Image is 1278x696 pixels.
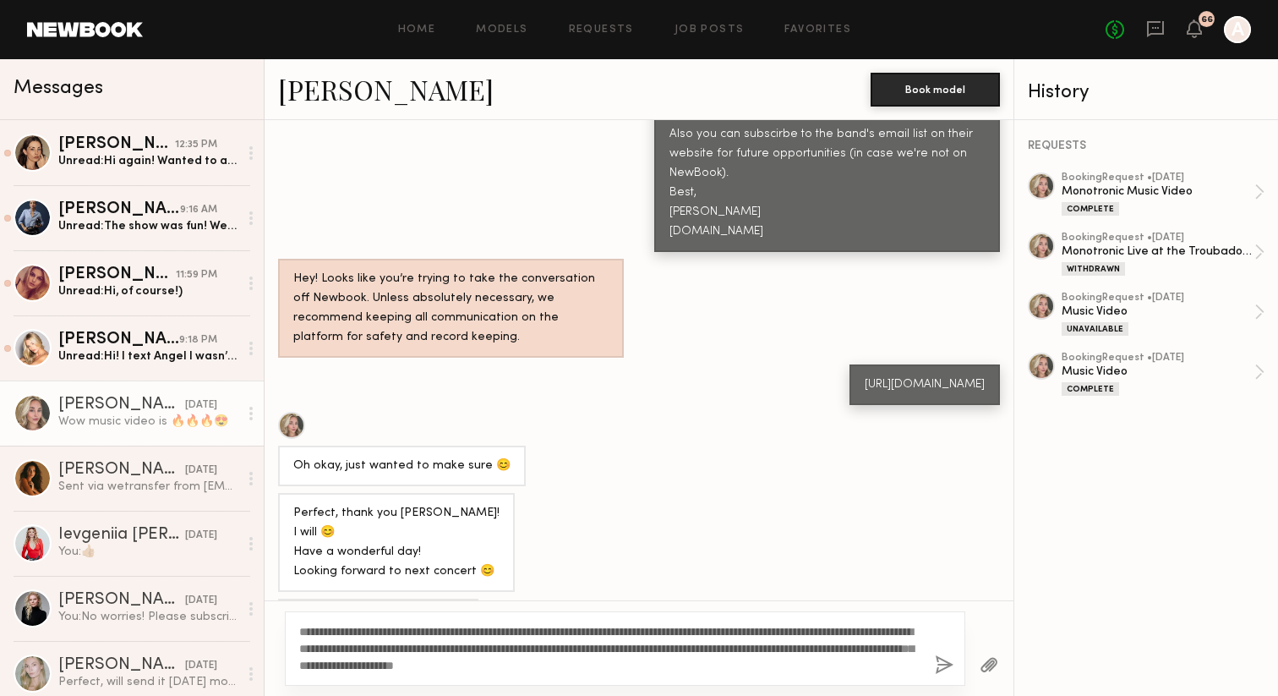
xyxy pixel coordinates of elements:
[58,153,238,169] div: Unread: Hi again! Wanted to ask how payment was working this go-around, I didn’t get a proper job...
[1062,304,1254,320] div: Music Video
[1062,202,1119,216] div: Complete
[1028,83,1264,102] div: History
[1062,322,1128,336] div: Unavailable
[58,592,185,609] div: [PERSON_NAME]
[293,457,511,476] div: Oh okay, just wanted to make sure 😊
[569,25,634,36] a: Requests
[179,332,217,348] div: 9:18 PM
[1062,262,1125,276] div: Withdrawn
[176,267,217,283] div: 11:59 PM
[58,348,238,364] div: Unread: Hi! I text Angel I wasn’t able to make it since the address came through last min and I w...
[185,593,217,609] div: [DATE]
[175,137,217,153] div: 12:35 PM
[1062,382,1119,396] div: Complete
[58,657,185,674] div: [PERSON_NAME]
[58,397,185,414] div: [PERSON_NAME]
[180,202,217,218] div: 9:16 AM
[1062,293,1254,304] div: booking Request • [DATE]
[293,270,609,348] div: Hey! Looks like you’re trying to take the conversation off Newbook. Unless absolutely necessary, ...
[1062,293,1264,336] a: bookingRequest •[DATE]Music VideoUnavailable
[14,79,103,98] span: Messages
[58,462,185,479] div: [PERSON_NAME]
[58,609,238,625] div: You: No worries! Please subscribe on the band's website to be considered for future opportunities...
[58,283,238,299] div: Unread: Hi, of course!)
[1062,233,1254,244] div: booking Request • [DATE]
[185,397,217,414] div: [DATE]
[398,25,436,36] a: Home
[185,463,217,479] div: [DATE]
[871,73,1000,107] button: Book model
[476,25,527,36] a: Models
[1062,353,1264,396] a: bookingRequest •[DATE]Music VideoComplete
[871,81,1000,96] a: Book model
[1062,364,1254,380] div: Music Video
[58,266,176,283] div: [PERSON_NAME]
[58,479,238,495] div: Sent via wetransfer from [EMAIL_ADDRESS][DOMAIN_NAME]
[58,414,238,430] div: Wow music video is 🔥🔥🔥😍
[185,528,217,544] div: [DATE]
[669,47,985,242] div: Looks like you are becoming a 'super fan' haha. So with that in mind here's an early sneak peak o...
[1201,15,1213,25] div: 66
[1224,16,1251,43] a: A
[58,527,185,544] div: Ievgeniia [PERSON_NAME]
[1028,140,1264,152] div: REQUESTS
[58,136,175,153] div: [PERSON_NAME]
[1062,233,1264,276] a: bookingRequest •[DATE]Monotronic Live at the Troubadour/Music Video ShootWithdrawn
[1062,353,1254,364] div: booking Request • [DATE]
[865,375,985,395] div: [URL][DOMAIN_NAME]
[58,544,238,560] div: You: 👍🏼
[1062,244,1254,260] div: Monotronic Live at the Troubadour/Music Video Shoot
[58,674,238,690] div: Perfect, will send it [DATE] morning, thank you:)
[58,201,180,218] div: [PERSON_NAME]
[784,25,851,36] a: Favorites
[58,332,179,348] div: [PERSON_NAME]
[674,25,745,36] a: Job Posts
[1062,184,1254,200] div: Monotronic Music Video
[278,71,494,107] a: [PERSON_NAME]
[58,218,238,234] div: Unread: The show was fun! We had a great time
[185,658,217,674] div: [DATE]
[1062,173,1254,184] div: booking Request • [DATE]
[293,504,500,582] div: Perfect, thank you [PERSON_NAME]! I will 😊 Have a wonderful day! Looking forward to next concert 😊
[1062,173,1264,216] a: bookingRequest •[DATE]Monotronic Music VideoComplete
